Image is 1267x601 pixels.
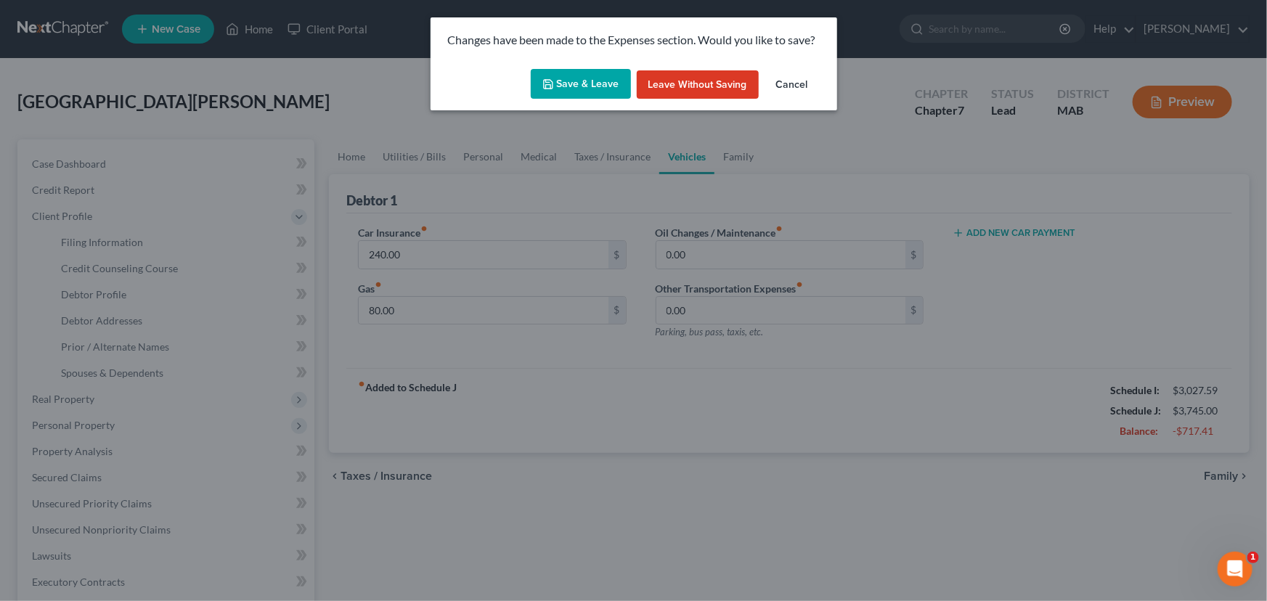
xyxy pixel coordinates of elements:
[1247,552,1259,563] span: 1
[1218,552,1252,586] iframe: Intercom live chat
[637,70,759,99] button: Leave without Saving
[448,32,820,49] p: Changes have been made to the Expenses section. Would you like to save?
[765,70,820,99] button: Cancel
[531,69,631,99] button: Save & Leave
